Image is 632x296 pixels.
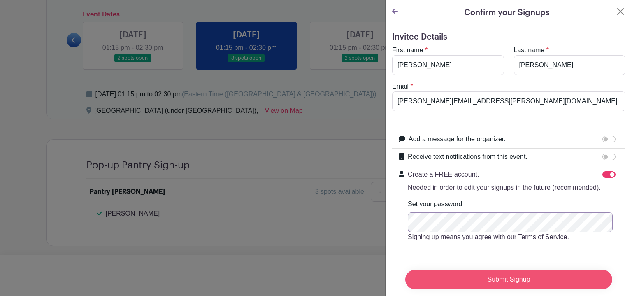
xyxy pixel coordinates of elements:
p: Needed in order to edit your signups in the future (recommended). [408,183,601,193]
h5: Invitee Details [392,32,625,42]
label: Set your password [408,199,462,209]
input: Submit Signup [405,270,612,289]
label: Last name [514,45,545,55]
label: Add a message for the organizer. [409,134,506,144]
label: Email [392,82,409,91]
label: Receive text notifications from this event. [408,152,527,162]
button: Close [616,7,625,16]
h5: Confirm your Signups [464,7,550,19]
p: Signing up means you agree with our Terms of Service. [408,232,619,242]
label: First name [392,45,423,55]
p: Create a FREE account. [408,170,601,179]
